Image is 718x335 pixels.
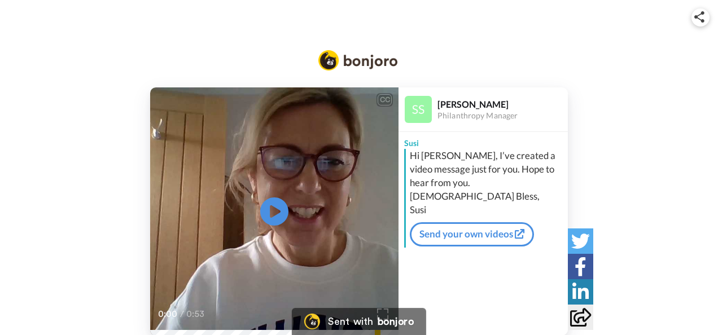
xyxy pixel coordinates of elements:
[158,307,178,321] span: 0:00
[437,99,567,109] div: [PERSON_NAME]
[410,149,565,217] div: Hi [PERSON_NAME], I’ve created a video message just for you. Hope to hear from you. [DEMOGRAPHIC_...
[437,111,567,121] div: Philanthropy Manager
[318,50,397,70] img: Bonjoro Logo
[410,222,534,246] a: Send your own videos
[180,307,184,321] span: /
[378,316,414,327] div: bonjoro
[186,307,206,321] span: 0:53
[378,94,392,105] div: CC
[292,308,426,335] a: Bonjoro LogoSent withbonjoro
[399,132,568,149] div: Susi
[304,314,320,329] img: Bonjoro Logo
[328,316,373,327] div: Sent with
[405,96,432,123] img: Profile Image
[694,11,704,23] img: ic_share.svg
